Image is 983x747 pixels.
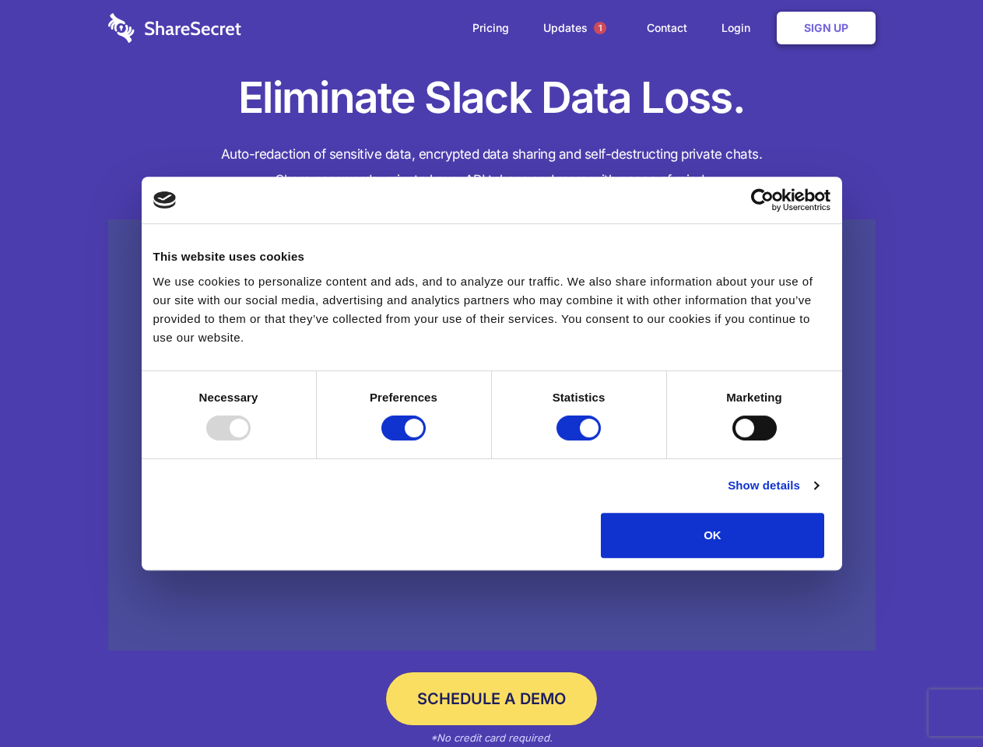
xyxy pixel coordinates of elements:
strong: Necessary [199,391,258,404]
span: 1 [594,22,606,34]
a: Schedule a Demo [386,672,597,725]
em: *No credit card required. [430,731,553,744]
a: Usercentrics Cookiebot - opens in a new window [694,188,830,212]
img: logo-wordmark-white-trans-d4663122ce5f474addd5e946df7df03e33cb6a1c49d2221995e7729f52c070b2.svg [108,13,241,43]
img: logo [153,191,177,209]
strong: Marketing [726,391,782,404]
a: Login [706,4,774,52]
div: This website uses cookies [153,247,830,266]
a: Show details [728,476,818,495]
a: Pricing [457,4,525,52]
a: Wistia video thumbnail [108,219,876,651]
h1: Eliminate Slack Data Loss. [108,70,876,126]
a: Contact [631,4,703,52]
a: Sign Up [777,12,876,44]
h4: Auto-redaction of sensitive data, encrypted data sharing and self-destructing private chats. Shar... [108,142,876,193]
div: We use cookies to personalize content and ads, and to analyze our traffic. We also share informat... [153,272,830,347]
strong: Statistics [553,391,606,404]
button: OK [601,513,824,558]
strong: Preferences [370,391,437,404]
